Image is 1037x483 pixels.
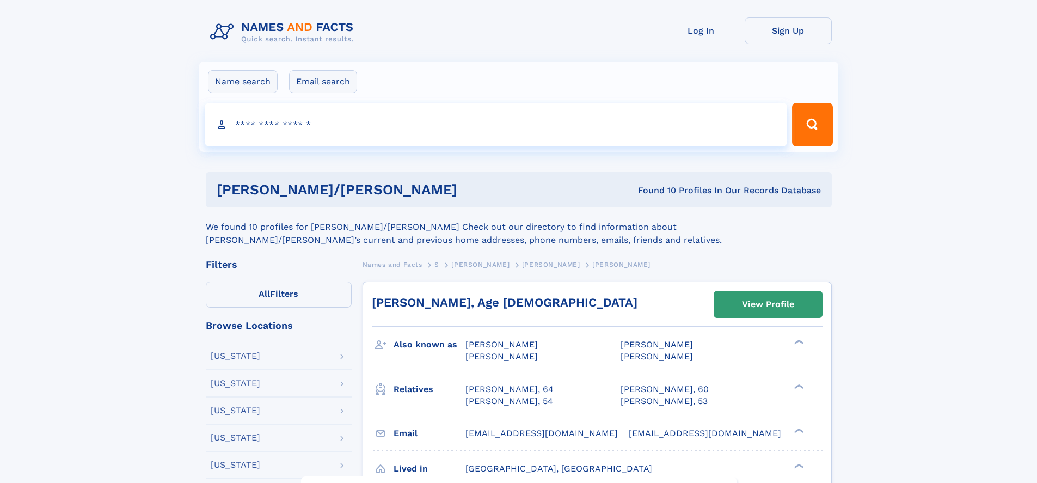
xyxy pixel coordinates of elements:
[451,258,510,271] a: [PERSON_NAME]
[658,17,745,44] a: Log In
[217,183,548,197] h1: [PERSON_NAME]/[PERSON_NAME]
[714,291,822,317] a: View Profile
[259,289,270,299] span: All
[206,321,352,331] div: Browse Locations
[206,260,352,270] div: Filters
[791,383,805,390] div: ❯
[548,185,821,197] div: Found 10 Profiles In Our Records Database
[745,17,832,44] a: Sign Up
[394,460,465,478] h3: Lived in
[206,17,363,47] img: Logo Names and Facts
[621,339,693,350] span: [PERSON_NAME]
[465,428,618,438] span: [EMAIL_ADDRESS][DOMAIN_NAME]
[394,380,465,399] h3: Relatives
[522,261,580,268] span: [PERSON_NAME]
[434,261,439,268] span: S
[211,379,260,388] div: [US_STATE]
[394,335,465,354] h3: Also known as
[205,103,788,146] input: search input
[621,351,693,362] span: [PERSON_NAME]
[792,103,832,146] button: Search Button
[465,339,538,350] span: [PERSON_NAME]
[629,428,781,438] span: [EMAIL_ADDRESS][DOMAIN_NAME]
[465,463,652,474] span: [GEOGRAPHIC_DATA], [GEOGRAPHIC_DATA]
[742,292,794,317] div: View Profile
[465,383,554,395] a: [PERSON_NAME], 64
[289,70,357,93] label: Email search
[372,296,637,309] a: [PERSON_NAME], Age [DEMOGRAPHIC_DATA]
[211,461,260,469] div: [US_STATE]
[451,261,510,268] span: [PERSON_NAME]
[206,207,832,247] div: We found 10 profiles for [PERSON_NAME]/[PERSON_NAME] Check out our directory to find information ...
[791,427,805,434] div: ❯
[522,258,580,271] a: [PERSON_NAME]
[465,351,538,362] span: [PERSON_NAME]
[621,383,709,395] a: [PERSON_NAME], 60
[592,261,651,268] span: [PERSON_NAME]
[211,352,260,360] div: [US_STATE]
[465,395,553,407] a: [PERSON_NAME], 54
[211,433,260,442] div: [US_STATE]
[363,258,422,271] a: Names and Facts
[791,462,805,469] div: ❯
[791,339,805,346] div: ❯
[208,70,278,93] label: Name search
[434,258,439,271] a: S
[211,406,260,415] div: [US_STATE]
[621,395,708,407] a: [PERSON_NAME], 53
[206,282,352,308] label: Filters
[394,424,465,443] h3: Email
